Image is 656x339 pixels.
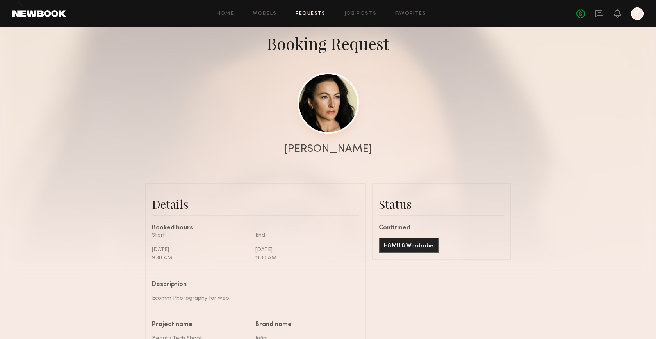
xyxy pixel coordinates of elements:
[379,196,504,212] div: Status
[631,7,644,20] a: K
[267,32,389,54] div: Booking Request
[152,254,250,262] div: 9:30 AM
[255,254,353,262] div: 11:30 AM
[255,231,353,240] div: End:
[379,225,504,231] div: Confirmed
[152,246,250,254] div: [DATE]
[152,294,353,302] div: Ecomm Photography for web.
[152,196,359,212] div: Details
[255,246,353,254] div: [DATE]
[296,11,326,16] a: Requests
[217,11,234,16] a: Home
[152,322,250,328] div: Project name
[253,11,276,16] a: Models
[255,322,353,328] div: Brand name
[152,225,359,231] div: Booked hours
[344,11,377,16] a: Job Posts
[284,144,372,154] div: [PERSON_NAME]
[152,231,250,240] div: Start:
[152,282,353,288] div: Description
[395,11,426,16] a: Favorites
[379,238,439,253] button: H&MU & Wardrobe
